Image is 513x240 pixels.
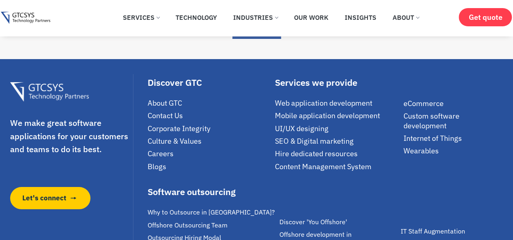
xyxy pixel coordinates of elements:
[403,146,502,155] a: Wearables
[10,187,90,209] a: Let's connect
[275,111,399,120] a: Mobile application development
[148,149,174,158] span: Careers
[403,134,502,143] a: Internet of Things
[275,162,399,171] a: Content Management System
[148,187,275,196] div: Software outsourcing
[10,117,131,156] p: We make great software applications for your customers and teams to do its best.
[148,124,271,133] a: Corporate Integrity
[339,8,382,26] a: Insights
[459,8,512,26] a: Get quote
[117,8,165,26] a: Services
[275,162,371,171] span: Content Management System
[148,78,271,87] div: Discover GTC
[468,13,502,21] span: Get quote
[148,208,275,217] a: Why to Outsource in [GEOGRAPHIC_DATA]?
[170,8,223,26] a: Technology
[279,217,347,227] span: Discover 'You Offshore'
[386,8,425,26] a: About
[275,149,358,158] span: Hire dedicated resources
[148,149,271,158] a: Careers
[288,8,335,26] a: Our Work
[148,111,183,120] span: Contact Us
[403,111,502,130] a: Custom software development
[403,146,438,155] span: Wearables
[275,124,328,133] span: UI/UX designing
[148,221,228,230] span: Offshore Outsourcing Team
[22,193,67,203] span: Let's connect
[275,111,380,120] span: Mobile application development
[275,124,399,133] a: UI/UX designing
[148,136,202,146] span: Culture & Values
[148,136,271,146] a: Culture & Values
[1,12,50,24] img: Gtcsys logo
[401,227,507,236] a: IT Staff Augmentation
[148,98,271,108] a: About GTC
[148,98,182,108] span: About GTC
[227,8,284,26] a: Industries
[275,136,354,146] span: SEO & Digital marketing
[10,82,88,102] img: Gtcsys Footer Logo
[275,136,399,146] a: SEO & Digital marketing
[401,227,465,236] span: IT Staff Augmentation
[403,99,502,108] a: eCommerce
[148,162,166,171] span: Blogs
[279,217,397,227] a: Discover 'You Offshore'
[275,149,399,158] a: Hire dedicated resources
[148,221,275,230] a: Offshore Outsourcing Team
[275,78,399,87] div: Services we provide
[148,111,271,120] a: Contact Us
[403,134,461,143] span: Internet of Things
[148,124,210,133] span: Corporate Integrity
[148,162,271,171] a: Blogs
[275,98,372,108] span: Web application development
[275,98,399,108] a: Web application development
[403,99,443,108] span: eCommerce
